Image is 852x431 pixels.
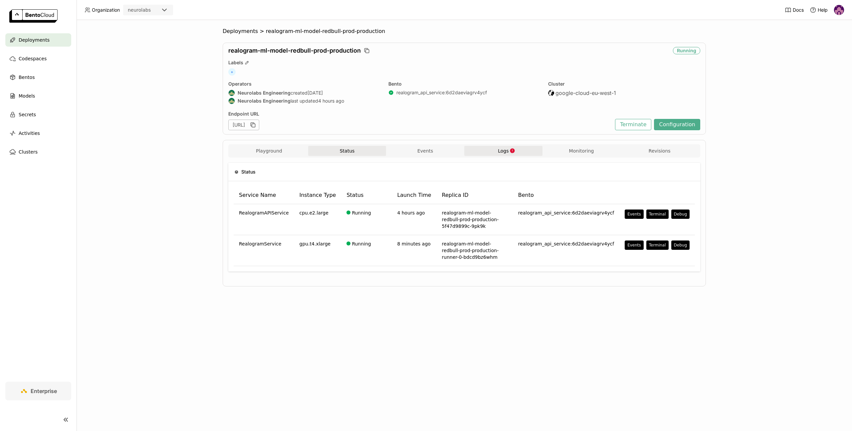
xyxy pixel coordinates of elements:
[542,146,621,156] button: Monitoring
[228,47,361,54] span: realogram-ml-model-redbull-prod-production
[308,90,323,96] span: [DATE]
[341,235,392,266] td: Running
[9,9,58,23] img: logo
[238,90,291,96] strong: Neurolabs Engineering
[5,52,71,65] a: Codespaces
[19,55,47,63] span: Codespaces
[437,204,513,235] td: realogram-ml-model-redbull-prod-production-5f47d9899c-9pk9k
[19,36,50,44] span: Deployments
[5,33,71,47] a: Deployments
[818,7,828,13] span: Help
[671,210,690,219] button: Debug
[834,5,844,15] img: Mathew Robinson
[397,210,425,215] span: 4 hours ago
[234,187,294,204] th: Service Name
[223,28,706,35] nav: Breadcrumbs navigation
[266,28,385,35] span: realogram-ml-model-redbull-prod-production
[294,204,341,235] td: cpu.e2.large
[615,119,651,130] button: Terminate
[810,7,828,13] div: Help
[31,388,57,394] span: Enterprise
[19,111,36,119] span: Secrets
[239,240,281,247] span: RealogramService
[386,146,464,156] button: Events
[128,7,151,13] div: neurolabs
[5,71,71,84] a: Bentos
[229,90,235,96] img: Neurolabs Engineering
[437,235,513,266] td: realogram-ml-model-redbull-prod-production-runner-0-bdcd9bz6whm
[151,7,152,14] input: Selected neurolabs.
[341,187,392,204] th: Status
[646,210,669,219] button: Terminal
[239,210,289,216] span: RealogramAPIService
[627,212,641,217] div: Events
[548,81,700,87] div: Cluster
[223,28,258,35] span: Deployments
[294,187,341,204] th: Instance Type
[437,187,513,204] th: Replica ID
[625,210,644,219] button: Events
[241,168,256,176] span: Status
[341,204,392,235] td: Running
[258,28,266,35] span: >
[392,187,436,204] th: Launch Time
[555,90,616,96] span: google-cloud-eu-west-1
[785,7,804,13] a: Docs
[228,81,380,87] div: Operators
[513,187,619,204] th: Bento
[5,382,71,400] a: Enterprise
[654,119,700,130] button: Configuration
[228,111,612,117] div: Endpoint URL
[238,98,291,104] strong: Neurolabs Engineering
[397,241,431,246] span: 8 minutes ago
[19,92,35,100] span: Models
[19,129,40,137] span: Activities
[19,73,35,81] span: Bentos
[793,7,804,13] span: Docs
[228,120,259,130] div: [URL]
[19,148,38,156] span: Clusters
[396,90,487,96] a: realogram_api_service:6d2daeviagrv4ycf
[388,81,540,87] div: Bento
[5,89,71,103] a: Models
[646,240,669,250] button: Terminal
[625,240,644,250] button: Events
[5,145,71,159] a: Clusters
[228,90,380,96] div: created
[620,146,699,156] button: Revisions
[513,204,619,235] td: realogram_api_service:6d2daeviagrv4ycf
[5,127,71,140] a: Activities
[5,108,71,121] a: Secrets
[308,146,386,156] button: Status
[228,68,236,76] span: +
[294,235,341,266] td: gpu.t4.xlarge
[671,240,690,250] button: Debug
[498,148,509,154] span: Logs
[230,146,308,156] button: Playground
[627,242,641,248] div: Events
[229,98,235,104] img: Neurolabs Engineering
[92,7,120,13] span: Organization
[513,235,619,266] td: realogram_api_service:6d2daeviagrv4ycf
[228,60,700,66] div: Labels
[673,47,700,54] div: Running
[318,98,344,104] span: 4 hours ago
[228,98,380,104] div: last updated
